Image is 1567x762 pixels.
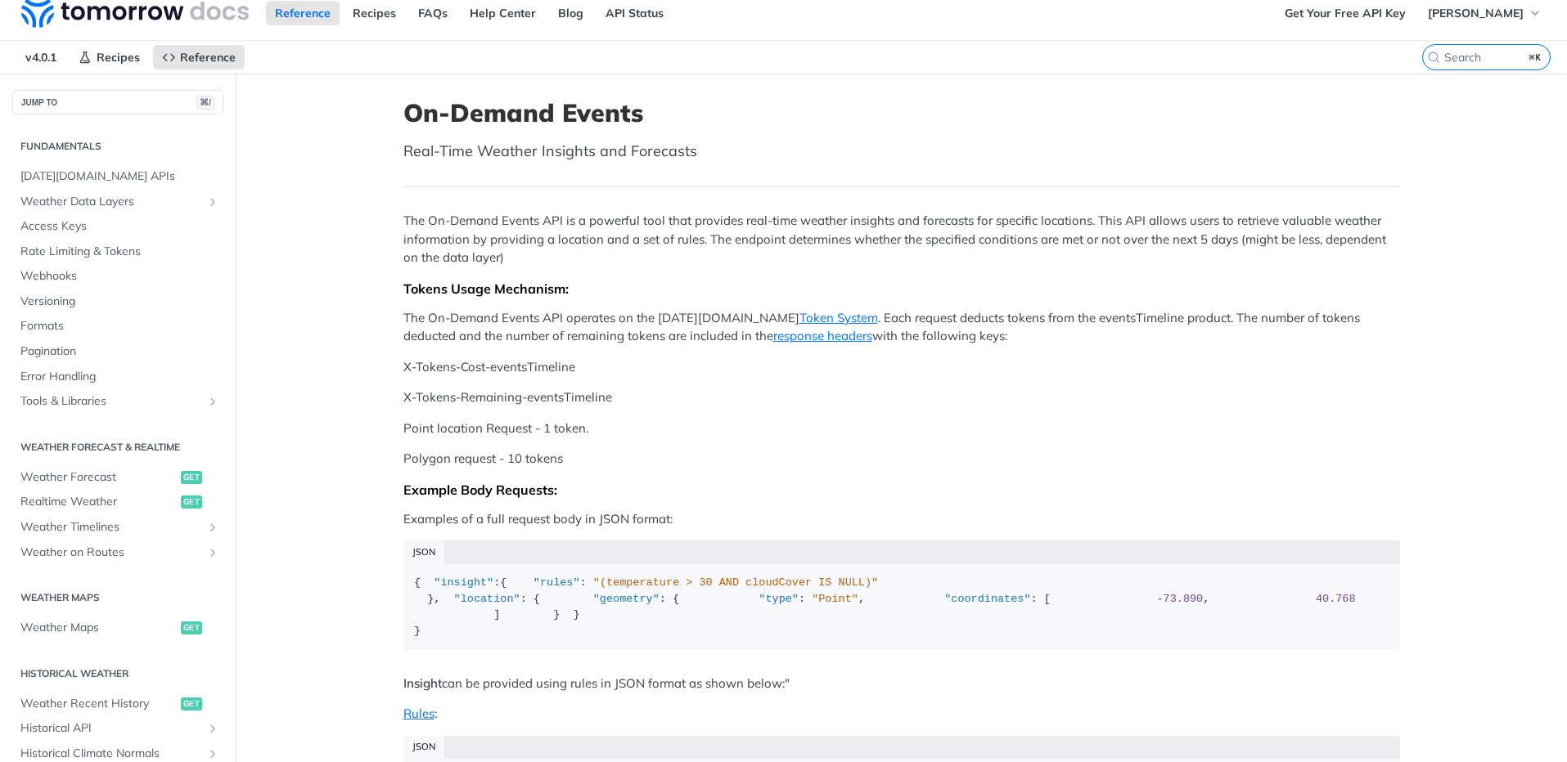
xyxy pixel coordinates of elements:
span: Access Keys [20,218,219,235]
p: Examples of a full request body in JSON format: [403,510,1400,529]
span: 40.768 [1316,593,1356,605]
span: get [181,495,202,509]
span: [DATE][DOMAIN_NAME] APIs [20,168,219,185]
span: get [181,621,202,634]
span: get [181,697,202,710]
span: Weather Forecast [20,469,177,486]
p: The On-Demand Events API operates on the [DATE][DOMAIN_NAME] . Each request deducts tokens from t... [403,309,1400,346]
span: get [181,471,202,484]
div: { :{ : }, : { : { : , : [ , ] } } } [414,575,1389,639]
span: "(temperature > 30 AND cloudCover IS NULL)" [593,576,878,589]
span: Weather on Routes [20,545,202,561]
span: Historical Climate Normals [20,746,202,762]
span: v4.0.1 [16,45,65,69]
span: Rate Limiting & Tokens [20,244,219,260]
a: Recipes [70,45,149,69]
span: Formats [20,318,219,334]
p: : [403,705,1400,724]
a: Realtime Weatherget [12,490,223,514]
span: "location" [454,593,520,605]
h2: Historical Weather [12,666,223,681]
button: Show subpages for Historical API [206,722,219,735]
a: Error Handling [12,365,223,389]
span: "coordinates" [944,593,1030,605]
span: Versioning [20,294,219,310]
a: Token System [799,310,878,325]
a: Weather Forecastget [12,465,223,490]
span: Pagination [20,343,219,360]
span: Historical API [20,720,202,737]
a: Access Keys [12,214,223,239]
a: Reference [266,1,340,25]
a: Weather Mapsget [12,616,223,640]
span: [PERSON_NAME] [1428,6,1524,20]
p: can be provided using rules in JSON format as shown below:" [403,675,1400,693]
div: Example Body Requests: [403,482,1400,498]
a: Rules [403,706,435,721]
a: API Status [597,1,673,25]
button: Show subpages for Historical Climate Normals [206,747,219,760]
strong: Insight [403,675,442,691]
h2: Weather Maps [12,590,223,605]
span: "insight" [434,576,493,589]
svg: Search [1427,51,1440,64]
span: Error Handling [20,369,219,385]
span: Tools & Libraries [20,393,202,410]
span: Weather Data Layers [20,194,202,210]
a: Weather Data LayersShow subpages for Weather Data Layers [12,190,223,214]
span: - [1156,593,1163,605]
a: Weather on RoutesShow subpages for Weather on Routes [12,540,223,565]
a: Blog [549,1,592,25]
a: Weather TimelinesShow subpages for Weather Timelines [12,515,223,540]
a: [DATE][DOMAIN_NAME] APIs [12,164,223,189]
button: Show subpages for Weather on Routes [206,546,219,559]
a: Reference [153,45,245,69]
button: Show subpages for Tools & Libraries [206,395,219,408]
a: Recipes [344,1,405,25]
span: Weather Timelines [20,519,202,536]
a: Help Center [461,1,545,25]
h2: Weather Forecast & realtime [12,440,223,455]
span: 73.890 [1164,593,1204,605]
a: Versioning [12,289,223,314]
button: Show subpages for Weather Data Layers [206,195,219,208]
span: ⌘/ [196,96,214,110]
span: Realtime Weather [20,494,177,510]
a: Get Your Free API Key [1276,1,1415,25]
p: X-Tokens-Remaining-eventsTimeline [403,388,1400,407]
a: Pagination [12,339,223,364]
h2: Fundamentals [12,139,223,154]
a: Tools & LibrariesShow subpages for Tools & Libraries [12,389,223,414]
a: Formats [12,314,223,338]
span: Weather Recent History [20,696,177,712]
span: "Point" [812,593,858,605]
p: X-Tokens-Cost-eventsTimeline [403,358,1400,377]
a: Historical APIShow subpages for Historical API [12,716,223,741]
div: Tokens Usage Mechanism: [403,280,1400,297]
span: Reference [180,50,236,65]
span: Recipes [97,50,140,65]
kbd: ⌘K [1525,49,1546,65]
span: "rules" [534,576,580,589]
button: Show subpages for Weather Timelines [206,521,219,534]
p: Real-Time Weather Insights and Forecasts [403,140,1400,162]
a: Webhooks [12,264,223,289]
p: The On-Demand Events API is a powerful tool that provides real-time weather insights and forecast... [403,212,1400,267]
a: FAQs [409,1,457,25]
span: Webhooks [20,268,219,285]
h1: On-Demand Events [403,98,1400,128]
span: "type" [759,593,799,605]
p: Polygon request - 10 tokens [403,450,1400,468]
span: Weather Maps [20,620,177,636]
button: [PERSON_NAME] [1419,1,1551,25]
button: JUMP TO⌘/ [12,90,223,114]
a: response headers [773,328,872,343]
a: Rate Limiting & Tokens [12,240,223,264]
p: Point location Request - 1 token. [403,419,1400,438]
a: Weather Recent Historyget [12,692,223,716]
span: "geometry" [593,593,660,605]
